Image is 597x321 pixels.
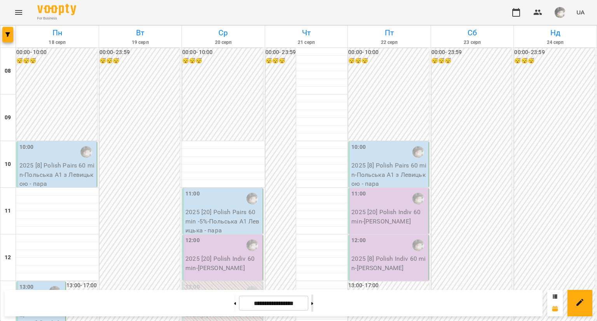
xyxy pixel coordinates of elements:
h6: 00:00 - 10:00 [182,48,263,57]
h6: Нд [515,27,595,39]
h6: 😴😴😴 [514,57,595,65]
h6: 😴😴😴 [348,57,429,65]
h6: 00:00 - 23:59 [99,48,180,57]
h6: 00:00 - 10:00 [16,48,97,57]
h6: 10 [5,160,11,169]
h6: Ср [183,27,264,39]
h6: 00:00 - 23:59 [265,48,296,57]
h6: 22 серп [349,39,429,46]
button: Menu [9,3,28,22]
img: Voopty Logo [37,4,76,15]
h6: 09 [5,113,11,122]
h6: 20 серп [183,39,264,46]
h6: 08 [5,67,11,75]
h6: Вт [100,27,181,39]
h6: 12 [5,253,11,262]
label: 11:00 [185,190,200,198]
p: 2025 [20] Polish Indiv 60 min - [PERSON_NAME] [185,254,261,272]
img: Левицька Софія Сергіївна (п) [412,193,424,204]
h6: 19 серп [100,39,181,46]
h6: 13:00 - 17:00 [66,281,97,290]
label: 10:00 [351,143,366,152]
p: 2025 [8] Polish Pairs 60 min - Польська А1 з Левицькою - пара [351,161,427,188]
img: Левицька Софія Сергіївна (п) [412,146,424,158]
h6: 😴😴😴 [431,57,512,65]
h6: Чт [266,27,347,39]
img: Левицька Софія Сергіївна (п) [80,146,92,158]
h6: 😴😴😴 [265,57,296,65]
p: 2025 [8] Polish Pairs 60 min - Польська А1 з Левицькою - пара [19,161,95,188]
h6: 00:00 - 23:59 [514,48,595,57]
label: 13:00 [185,283,200,291]
label: 13:00 [19,283,34,291]
h6: 00:00 - 10:00 [348,48,429,57]
img: Левицька Софія Сергіївна (п) [412,239,424,251]
label: 12:00 [185,236,200,245]
h6: Пн [17,27,98,39]
h6: 24 серп [515,39,595,46]
label: 12:00 [351,236,366,245]
h6: Сб [432,27,513,39]
h6: 11 [5,207,11,215]
h6: Пт [349,27,429,39]
h6: 😴😴😴 [182,57,263,65]
p: 2025 [8] Polish Indiv 60 min - [PERSON_NAME] [351,254,427,272]
h6: 23 серп [432,39,513,46]
img: Левицька Софія Сергіївна (п) [246,239,258,251]
label: 11:00 [351,190,366,198]
h6: 21 серп [266,39,347,46]
span: For Business [37,16,76,21]
img: Левицька Софія Сергіївна (п) [246,193,258,204]
button: UA [573,5,588,19]
img: e3906ac1da6b2fc8356eee26edbd6dfe.jpg [555,7,566,18]
h6: 😴😴😴 [99,57,180,65]
h6: 13:00 - 17:00 [348,281,429,290]
h6: 😴😴😴 [16,57,97,65]
label: 10:00 [19,143,34,152]
h6: 00:00 - 23:59 [431,48,512,57]
p: 2025 [20] Polish Indiv 60 min - [PERSON_NAME] [351,208,427,226]
span: UA [576,8,585,16]
h6: 18 серп [17,39,98,46]
p: 2025 [20] Polish Pairs 60 min -5% - Польська А1 Левицька - пара [185,208,261,235]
